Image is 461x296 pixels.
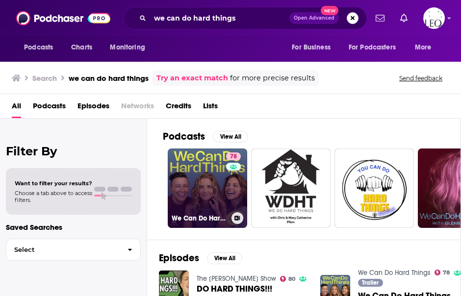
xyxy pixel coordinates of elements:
[69,74,149,83] h3: we can do hard things
[226,152,241,160] a: 78
[159,252,199,264] h2: Episodes
[415,41,432,54] span: More
[24,41,53,54] span: Podcasts
[159,252,242,264] a: EpisodesView All
[292,41,331,54] span: For Business
[213,131,248,143] button: View All
[362,280,379,286] span: Trailer
[285,38,343,57] button: open menu
[168,148,247,228] a: 78We Can Do Hard Things
[6,144,141,158] h2: Filter By
[289,12,339,24] button: Open AdvancedNew
[163,130,248,143] a: PodcastsView All
[408,38,444,57] button: open menu
[288,277,295,281] span: 80
[156,73,228,84] a: Try an exact match
[77,98,109,118] a: Episodes
[423,7,445,29] span: Logged in as LeoPR
[163,130,205,143] h2: Podcasts
[110,41,145,54] span: Monitoring
[423,7,445,29] button: Show profile menu
[423,7,445,29] img: User Profile
[294,16,334,21] span: Open Advanced
[6,239,141,261] button: Select
[17,38,66,57] button: open menu
[150,10,289,26] input: Search podcasts, credits, & more...
[6,222,141,232] p: Saved Searches
[6,247,120,253] span: Select
[358,269,431,277] a: We Can Do Hard Things
[443,271,450,275] span: 78
[32,74,57,83] h3: Search
[396,74,445,82] button: Send feedback
[321,6,338,15] span: New
[71,41,92,54] span: Charts
[342,38,410,57] button: open menu
[65,38,98,57] a: Charts
[172,214,228,222] h3: We Can Do Hard Things
[230,73,315,84] span: for more precise results
[12,98,21,118] a: All
[15,180,92,187] span: Want to filter your results?
[396,10,411,26] a: Show notifications dropdown
[123,7,367,29] div: Search podcasts, credits, & more...
[280,276,296,282] a: 80
[230,152,237,162] span: 78
[103,38,157,57] button: open menu
[203,98,218,118] a: Lists
[33,98,66,118] a: Podcasts
[197,274,276,283] a: The Russell Brunson Show
[166,98,191,118] a: Credits
[16,9,110,27] img: Podchaser - Follow, Share and Rate Podcasts
[15,190,92,203] span: Choose a tab above to access filters.
[121,98,154,118] span: Networks
[372,10,388,26] a: Show notifications dropdown
[207,252,242,264] button: View All
[435,270,450,275] a: 78
[349,41,396,54] span: For Podcasters
[197,285,272,293] a: DO HARD THINGS!!!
